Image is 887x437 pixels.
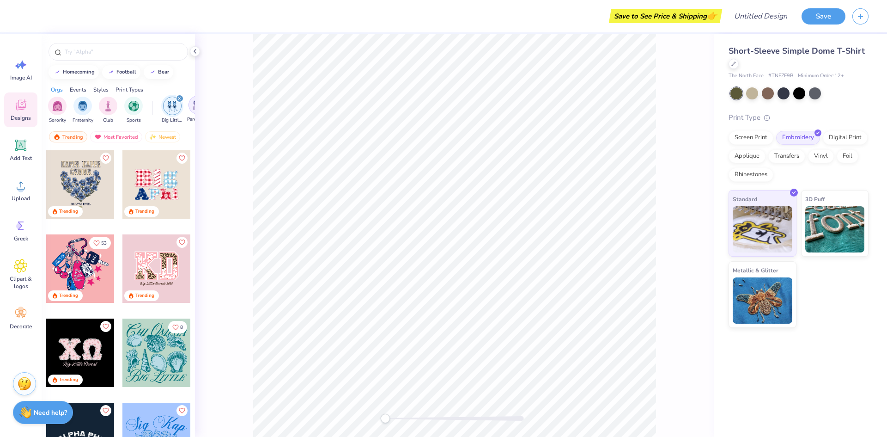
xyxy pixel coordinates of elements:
button: Like [100,153,111,164]
span: 👉 [707,10,717,21]
img: Sorority Image [52,101,63,111]
img: 3D Puff [805,206,865,252]
span: Greek [14,235,28,242]
div: Trending [135,208,154,215]
img: newest.gif [149,134,157,140]
button: homecoming [49,65,99,79]
div: Trending [49,131,87,142]
div: Styles [93,86,109,94]
div: Most Favorited [90,131,142,142]
button: filter button [187,97,208,124]
button: Like [176,237,188,248]
img: Big Little Reveal Image [167,101,177,111]
img: most_fav.gif [94,134,102,140]
button: football [102,65,140,79]
span: Fraternity [73,117,93,124]
div: Screen Print [729,131,773,145]
span: Sorority [49,117,66,124]
span: Parent's Weekend [187,116,208,123]
span: 8 [180,325,183,330]
div: Trending [59,376,78,383]
span: Short-Sleeve Simple Dome T-Shirt [729,45,865,56]
input: Untitled Design [727,7,795,25]
button: filter button [48,97,67,124]
div: Trending [59,208,78,215]
span: Clipart & logos [6,275,36,290]
div: Print Type [729,112,869,123]
div: Transfers [768,149,805,163]
div: Foil [837,149,858,163]
div: Accessibility label [381,414,390,423]
img: Sports Image [128,101,139,111]
button: filter button [162,97,183,124]
button: Like [176,153,188,164]
div: bear [158,69,169,74]
img: trend_line.gif [54,69,61,75]
span: Metallic & Glitter [733,265,778,275]
div: filter for Sorority [48,97,67,124]
input: Try "Alpha" [64,47,182,56]
img: trending.gif [53,134,61,140]
div: Embroidery [776,131,820,145]
div: Newest [145,131,180,142]
div: Events [70,86,86,94]
img: trend_line.gif [149,69,156,75]
div: Digital Print [823,131,868,145]
button: Like [100,405,111,416]
span: Image AI [10,74,32,81]
button: Like [176,405,188,416]
button: filter button [124,97,143,124]
div: Vinyl [808,149,834,163]
span: Decorate [10,323,32,330]
span: Sports [127,117,141,124]
span: Club [103,117,113,124]
div: filter for Big Little Reveal [162,97,183,124]
div: football [116,69,136,74]
div: Print Types [115,86,143,94]
div: Trending [135,292,154,299]
img: Standard [733,206,792,252]
button: filter button [73,97,93,124]
div: filter for Club [99,97,117,124]
span: Minimum Order: 12 + [798,72,844,80]
span: 53 [101,241,107,246]
button: filter button [99,97,117,124]
img: trend_line.gif [107,69,115,75]
button: Like [89,237,111,249]
img: Metallic & Glitter [733,277,792,324]
div: homecoming [63,69,95,74]
span: 3D Puff [805,194,825,204]
div: filter for Fraternity [73,97,93,124]
img: Fraternity Image [78,101,88,111]
span: The North Face [729,72,764,80]
div: Trending [59,292,78,299]
div: Rhinestones [729,168,773,182]
div: filter for Parent's Weekend [187,96,208,123]
span: # TNFZE9B [768,72,793,80]
div: Orgs [51,86,63,94]
img: Club Image [103,101,113,111]
span: Upload [12,195,30,202]
button: Like [100,321,111,332]
span: Big Little Reveal [162,117,183,124]
span: Designs [11,114,31,122]
button: Like [168,321,187,333]
strong: Need help? [34,408,67,417]
div: Save to See Price & Shipping [611,9,720,23]
div: Applique [729,149,765,163]
button: bear [144,65,173,79]
img: Parent's Weekend Image [193,100,203,111]
span: Standard [733,194,757,204]
span: Add Text [10,154,32,162]
div: filter for Sports [124,97,143,124]
button: Save [802,8,845,25]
